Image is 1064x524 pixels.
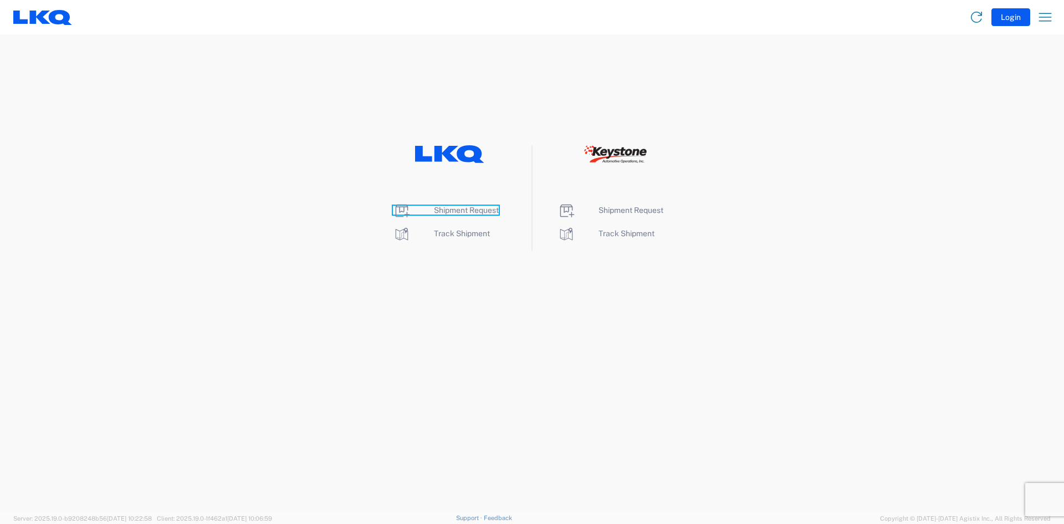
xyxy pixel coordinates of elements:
span: Shipment Request [434,206,499,215]
span: Track Shipment [598,229,654,238]
span: Server: 2025.19.0-b9208248b56 [13,515,152,522]
span: Track Shipment [434,229,490,238]
button: Login [991,8,1030,26]
a: Feedback [484,515,512,521]
a: Shipment Request [393,206,499,215]
a: Track Shipment [557,229,654,238]
a: Track Shipment [393,229,490,238]
span: [DATE] 10:22:58 [107,515,152,522]
span: Copyright © [DATE]-[DATE] Agistix Inc., All Rights Reserved [880,513,1051,523]
span: [DATE] 10:06:59 [227,515,272,522]
a: Shipment Request [557,206,663,215]
span: Shipment Request [598,206,663,215]
span: Client: 2025.19.0-1f462a1 [157,515,272,522]
a: Support [456,515,484,521]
